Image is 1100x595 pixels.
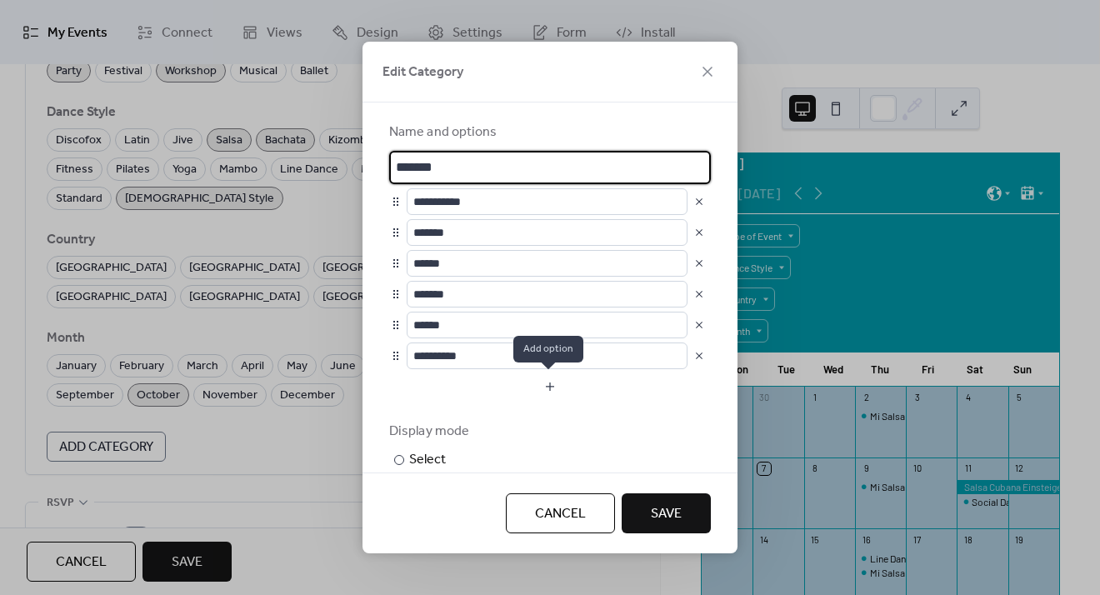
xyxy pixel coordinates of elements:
[506,493,615,533] button: Cancel
[389,122,707,142] div: Name and options
[389,422,707,442] div: Display mode
[409,472,671,485] div: The category is displayed as a single dropdown of options.
[382,62,463,82] span: Edit Category
[622,493,711,533] button: Save
[409,450,667,470] div: Select
[535,504,586,524] span: Cancel
[651,504,682,524] span: Save
[513,336,583,362] span: Add option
